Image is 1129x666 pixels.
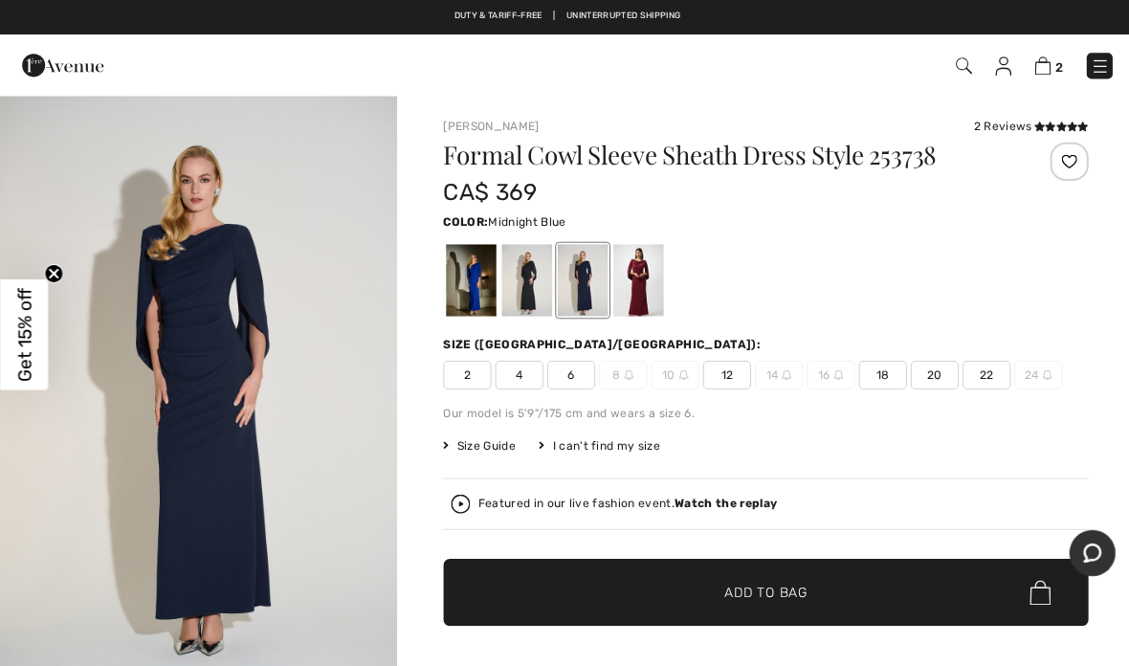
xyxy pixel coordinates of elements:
iframe: Opens a widget where you can chat to one of our agents [1064,527,1110,575]
span: CA$ 369 [441,178,534,205]
img: ring-m.svg [830,368,839,378]
span: 20 [906,359,954,388]
div: I can't find my size [536,435,656,453]
span: 8 [596,359,644,388]
a: 1ère Avenue [22,55,103,73]
img: Shopping Bag [1029,56,1046,75]
div: Size ([GEOGRAPHIC_DATA]/[GEOGRAPHIC_DATA]): [441,334,761,351]
span: Add to Bag [721,580,804,600]
span: 18 [854,359,902,388]
span: 14 [751,359,799,388]
img: Bag.svg [1025,577,1046,602]
span: 6 [544,359,592,388]
button: Close teaser [44,263,63,282]
span: 4 [493,359,541,388]
div: 2 Reviews [968,117,1083,134]
h1: Formal Cowl Sleeve Sheath Dress Style 253738 [441,142,976,166]
img: ring-m.svg [778,368,787,378]
div: Merlot [610,243,660,315]
img: 1ère Avenue [22,46,103,84]
span: Size Guide [441,435,513,453]
img: ring-m.svg [675,368,685,378]
a: [PERSON_NAME] [441,119,537,132]
img: ring-m.svg [1037,368,1047,378]
span: Get 15% off [13,286,35,380]
img: Watch the replay [449,492,468,511]
span: 12 [699,359,747,388]
a: 2 [1029,54,1058,77]
a: Duty & tariff-free | Uninterrupted shipping [452,11,676,20]
button: Add to Bag [441,556,1083,623]
span: 2 [441,359,489,388]
div: Midnight Blue [555,243,605,315]
img: ring-m.svg [621,368,631,378]
span: Color: [441,214,486,228]
div: Black [499,243,549,315]
strong: Watch the replay [672,494,774,507]
span: Midnight Blue [486,214,564,228]
div: Featured in our live fashion event. [476,495,773,507]
span: 22 [958,359,1006,388]
img: Menu [1085,56,1104,76]
img: Search [951,57,967,74]
div: Our model is 5'9"/175 cm and wears a size 6. [441,403,1083,420]
span: 10 [648,359,696,388]
img: My Info [990,56,1007,76]
span: 2 [1051,60,1058,75]
span: 24 [1009,359,1057,388]
div: Royal Sapphire 163 [444,243,494,315]
span: 16 [803,359,851,388]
